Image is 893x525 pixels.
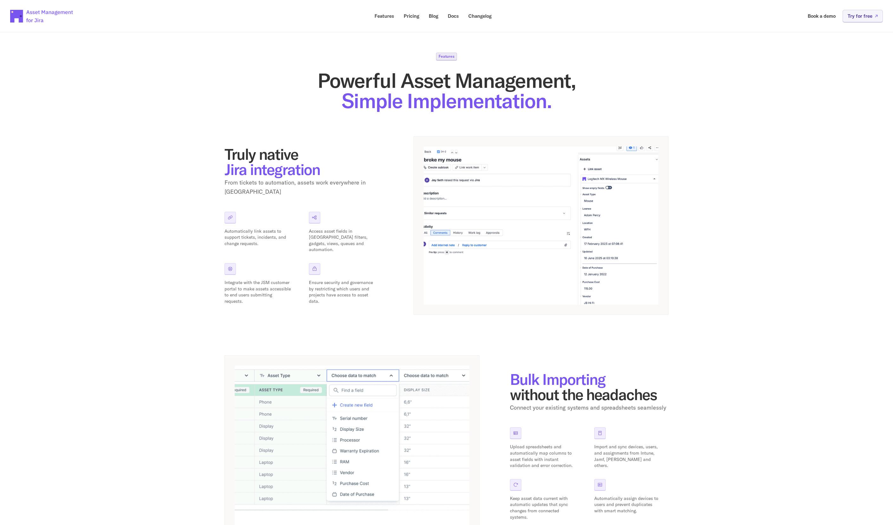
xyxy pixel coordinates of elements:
[225,70,668,111] h1: Powerful Asset Management,
[510,496,577,520] p: Keep asset data current with automatic updates that sync changes from connected systems.
[309,228,375,253] p: Access asset fields in [GEOGRAPHIC_DATA] filters, gadgets, views, queues and automation.
[843,10,883,22] a: Try for free
[594,496,661,514] p: Automatically assign devices to users and prevent duplicates with smart matching.
[594,444,661,469] p: Import and sync devices, users, and assignments from Intune, Jamf, [PERSON_NAME] and others.
[439,55,454,58] p: Features
[510,370,605,389] span: Bulk Importing
[225,228,291,247] p: Automatically link assets to support tickets, incidents, and change requests.
[225,280,291,304] p: Integrate with the JSM customer portal to make assets accessible to end users submitting requests.
[370,10,399,22] a: Features
[375,14,394,18] p: Features
[443,10,463,22] a: Docs
[464,10,496,22] a: Changelog
[510,403,668,412] p: Connect your existing systems and spreadsheets seamlessly
[468,14,492,18] p: Changelog
[342,88,551,113] span: Simple Implementation.
[424,10,443,22] a: Blog
[808,14,836,18] p: Book a demo
[510,372,668,402] h2: without the headaches
[404,14,419,18] p: Pricing
[225,146,383,177] h2: Truly native
[429,14,438,18] p: Blog
[424,146,658,305] img: App
[399,10,424,22] a: Pricing
[510,444,577,469] p: Upload spreadsheets and automatically map columns to asset fields with instant validation and err...
[225,160,320,179] span: Jira integration
[309,280,375,304] p: Ensure security and governance by restricting which users and projects have access to asset data.
[848,14,872,18] p: Try for free
[803,10,840,22] a: Book a demo
[225,178,383,197] p: From tickets to automation, assets work everywhere in [GEOGRAPHIC_DATA]
[448,14,459,18] p: Docs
